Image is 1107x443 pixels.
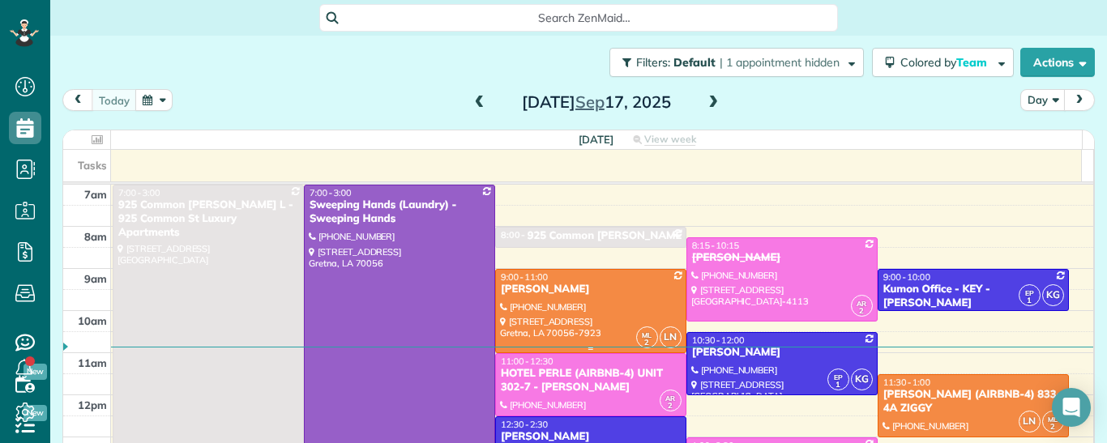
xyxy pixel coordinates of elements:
[644,133,696,146] span: View week
[78,398,107,411] span: 12pm
[501,356,553,367] span: 11:00 - 12:30
[851,368,873,390] span: KG
[720,55,840,70] span: | 1 appointment hidden
[92,89,137,111] button: today
[872,48,1014,77] button: Colored byTeam
[1020,48,1095,77] button: Actions
[310,187,352,198] span: 7:00 - 3:00
[62,89,93,111] button: prev
[500,283,682,296] div: [PERSON_NAME]
[309,198,490,226] div: Sweeping Hands (Laundry) - Sweeping Hands
[852,304,872,319] small: 2
[956,55,989,70] span: Team
[642,330,652,339] span: ML
[528,229,888,243] div: 925 Common [PERSON_NAME] L - 925 Common St Luxury Apartments
[900,55,993,70] span: Colored by
[857,299,866,308] span: AR
[883,283,1064,310] div: Kumon Office - KEY - [PERSON_NAME]
[1043,420,1063,435] small: 2
[692,240,739,251] span: 8:15 - 10:15
[883,377,930,388] span: 11:30 - 1:00
[828,377,848,393] small: 1
[118,187,160,198] span: 7:00 - 3:00
[1052,388,1091,427] div: Open Intercom Messenger
[84,230,107,243] span: 8am
[660,326,682,348] span: LN
[1025,288,1034,297] span: EP
[501,271,548,283] span: 9:00 - 11:00
[673,55,716,70] span: Default
[1042,284,1064,306] span: KG
[636,55,670,70] span: Filters:
[501,419,548,430] span: 12:30 - 2:30
[118,198,299,240] div: 925 Common [PERSON_NAME] L - 925 Common St Luxury Apartments
[665,394,675,403] span: AR
[601,48,864,77] a: Filters: Default | 1 appointment hidden
[1048,415,1058,424] span: ML
[1019,293,1040,309] small: 1
[834,373,843,381] span: EP
[575,92,605,112] span: Sep
[1020,89,1066,111] button: Day
[660,398,681,414] small: 2
[1064,89,1095,111] button: next
[691,346,873,360] div: [PERSON_NAME]
[84,188,107,201] span: 7am
[691,251,873,265] div: [PERSON_NAME]
[692,334,745,346] span: 10:30 - 12:00
[84,272,107,285] span: 9am
[579,133,613,146] span: [DATE]
[78,159,107,172] span: Tasks
[500,367,682,394] div: HOTEL PERLE (AIRBNB-4) UNIT 302-7 - [PERSON_NAME]
[883,388,1064,415] div: [PERSON_NAME] (AIRBNB-4) 833-4A ZIGGY
[495,93,698,111] h2: [DATE] 17, 2025
[1019,411,1041,432] span: LN
[637,335,657,351] small: 2
[78,314,107,327] span: 10am
[883,271,930,283] span: 9:00 - 10:00
[609,48,864,77] button: Filters: Default | 1 appointment hidden
[78,356,107,369] span: 11am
